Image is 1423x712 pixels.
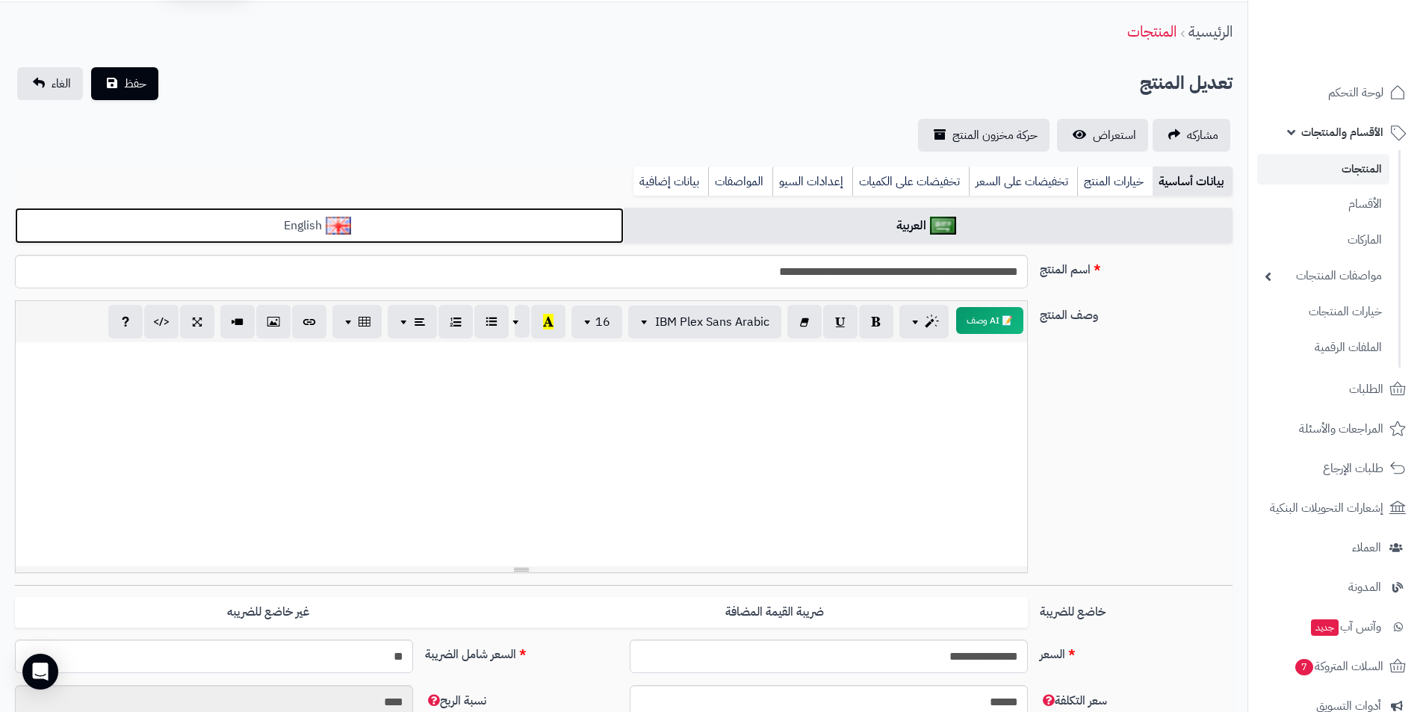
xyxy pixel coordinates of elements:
[1077,167,1153,196] a: خيارات المنتج
[1257,224,1389,256] a: الماركات
[1034,255,1238,279] label: اسم المنتج
[17,67,83,100] a: الغاء
[1257,569,1414,605] a: المدونة
[1257,490,1414,526] a: إشعارات التحويلات البنكية
[1257,530,1414,566] a: العملاء
[1257,260,1389,292] a: مواصفات المنتجات
[918,119,1050,152] a: حركة مخزون المنتج
[91,67,158,100] button: حفظ
[1257,332,1389,364] a: الملفات الرقمية
[772,167,852,196] a: إعدادات السيو
[1257,154,1389,185] a: المنتجات
[1328,82,1383,103] span: لوحة التحكم
[1034,597,1238,621] label: خاضع للضريبة
[1295,659,1313,675] span: 7
[1257,648,1414,684] a: السلات المتروكة7
[1153,167,1233,196] a: بيانات أساسية
[419,640,624,663] label: السعر شامل الضريبة
[1034,640,1238,663] label: السعر
[655,313,769,331] span: IBM Plex Sans Arabic
[1311,619,1339,636] span: جديد
[1348,577,1381,598] span: المدونة
[1040,692,1107,710] span: سعر التكلفة
[1257,451,1414,486] a: طلبات الإرجاع
[1057,119,1148,152] a: استعراض
[1153,119,1230,152] a: مشاركه
[852,167,969,196] a: تخفيضات على الكميات
[1270,498,1383,518] span: إشعارات التحويلات البنكية
[1257,609,1414,645] a: وآتس آبجديد
[1309,616,1381,637] span: وآتس آب
[1323,458,1383,479] span: طلبات الإرجاع
[595,313,610,331] span: 16
[1257,296,1389,328] a: خيارات المنتجات
[1188,20,1233,43] a: الرئيسية
[624,208,1233,244] a: العربية
[326,217,352,235] img: English
[1299,418,1383,439] span: المراجعات والأسئلة
[571,306,622,338] button: 16
[1349,379,1383,400] span: الطلبات
[15,597,521,628] label: غير خاضع للضريبه
[1127,20,1176,43] a: المنتجات
[1034,300,1238,324] label: وصف المنتج
[930,217,956,235] img: العربية
[52,75,71,93] span: الغاء
[124,75,146,93] span: حفظ
[425,692,486,710] span: نسبة الربح
[1187,126,1218,144] span: مشاركه
[1352,537,1381,558] span: العملاء
[1257,411,1414,447] a: المراجعات والأسئلة
[708,167,772,196] a: المواصفات
[1257,75,1414,111] a: لوحة التحكم
[521,597,1028,628] label: ضريبة القيمة المضافة
[952,126,1038,144] span: حركة مخزون المنتج
[969,167,1077,196] a: تخفيضات على السعر
[1301,122,1383,143] span: الأقسام والمنتجات
[1093,126,1136,144] span: استعراض
[628,306,781,338] button: IBM Plex Sans Arabic
[15,208,624,244] a: English
[1257,188,1389,220] a: الأقسام
[1257,371,1414,407] a: الطلبات
[633,167,708,196] a: بيانات إضافية
[956,307,1023,334] button: 📝 AI وصف
[22,654,58,690] div: Open Intercom Messenger
[1294,656,1383,677] span: السلات المتروكة
[1140,68,1233,99] h2: تعديل المنتج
